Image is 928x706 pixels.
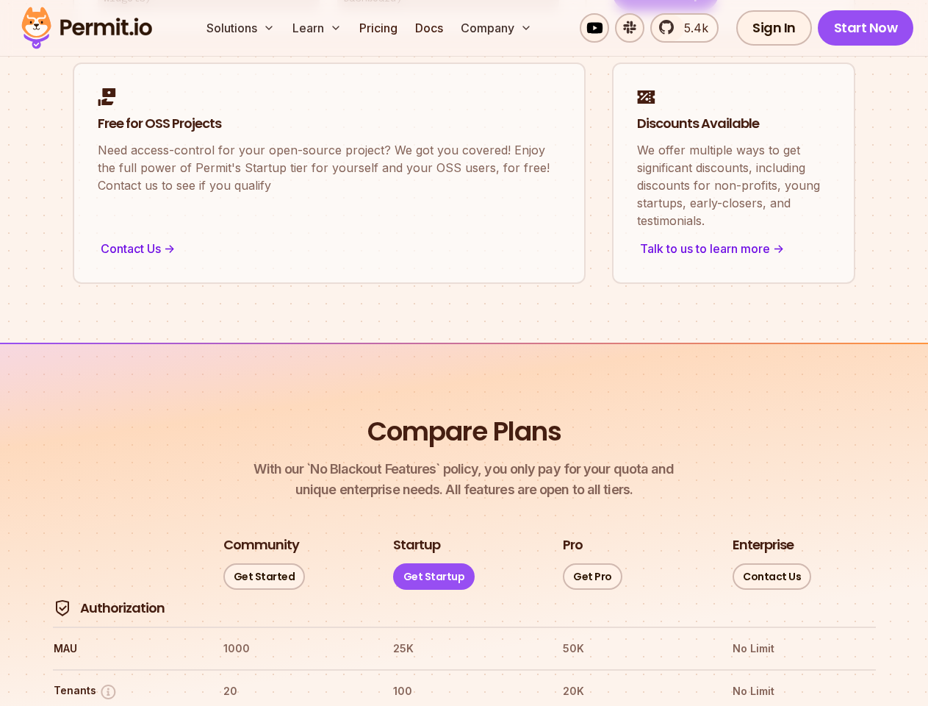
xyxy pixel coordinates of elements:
th: No Limit [732,680,875,703]
h2: Discounts Available [637,115,830,133]
p: unique enterprise needs. All features are open to all tiers. [253,459,674,500]
span: -> [164,240,175,257]
a: Get Pro [563,563,622,590]
th: 1000 [223,637,366,660]
a: Free for OSS ProjectsNeed access-control for your open-source project? We got you covered! Enjoy ... [73,63,586,285]
img: Authorization [54,599,71,617]
h2: Compare Plans [367,413,561,450]
a: Contact Us [733,563,811,590]
a: Sign In [736,10,812,46]
a: Get Started [223,563,306,590]
h3: Community [223,536,299,555]
a: Docs [409,13,449,43]
button: Solutions [201,13,281,43]
button: Company [455,13,538,43]
div: Talk to us to learn more [637,238,830,259]
th: 20 [223,680,366,703]
a: Discounts AvailableWe offer multiple ways to get significant discounts, including discounts for n... [612,63,855,285]
div: Contact Us [98,238,561,259]
th: MAU [53,637,196,660]
a: Pricing [353,13,403,43]
th: No Limit [732,637,875,660]
th: 25K [392,637,536,660]
h2: Free for OSS Projects [98,115,561,133]
button: Learn [287,13,348,43]
span: 5.4k [675,19,708,37]
h3: Startup [393,536,440,555]
a: Get Startup [393,563,475,590]
th: 20K [562,680,705,703]
span: -> [773,240,784,257]
th: 100 [392,680,536,703]
p: Need access-control for your open-source project? We got you covered! Enjoy the full power of Per... [98,141,561,194]
p: We offer multiple ways to get significant discounts, including discounts for non-profits, young s... [637,141,830,229]
button: Tenants [54,682,118,701]
span: With our `No Blackout Features` policy, you only pay for your quota and [253,459,674,479]
a: Start Now [818,10,914,46]
img: Permit logo [15,3,159,53]
th: 50K [562,637,705,660]
h4: Authorization [80,599,165,618]
h3: Enterprise [733,536,794,555]
h3: Pro [563,536,583,555]
a: 5.4k [650,13,719,43]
